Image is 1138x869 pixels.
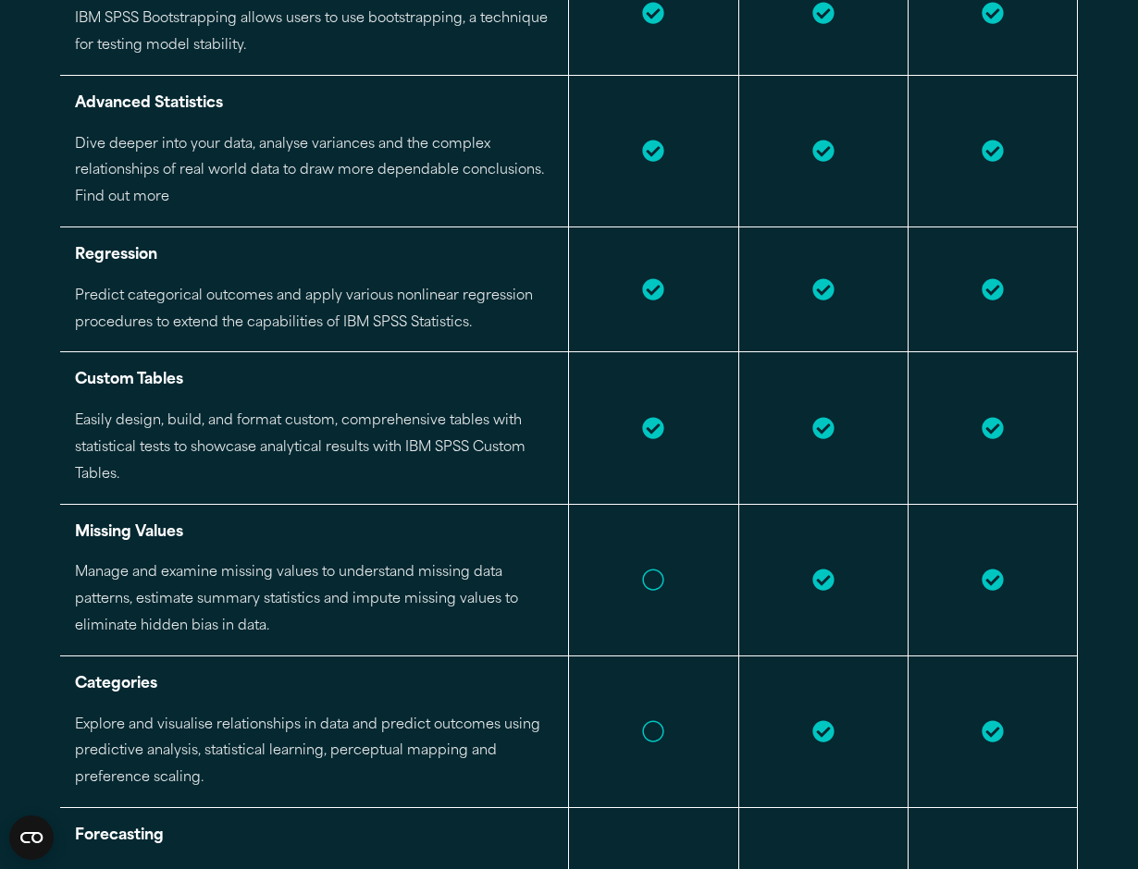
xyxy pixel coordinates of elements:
[75,671,553,698] p: Categories
[9,815,54,860] button: Open CMP widget
[75,242,553,269] p: Regression
[75,713,553,792] p: Explore and visualise relationships in data and predict outcomes using predictive analysis, stati...
[75,132,553,212] p: Dive deeper into your data, analyse variances and the complex relationships of real world data to...
[75,367,553,394] p: Custom Tables
[75,560,553,640] p: Manage and examine missing values to understand missing data patterns, estimate summary statistic...
[75,91,553,117] p: Advanced Statistics
[75,409,553,488] p: Easily design, build, and format custom, comprehensive tables with statistical tests to showcase ...
[75,284,553,337] p: Predict categorical outcomes and apply various nonlinear regression procedures to extend the capa...
[75,823,553,850] p: Forecasting
[75,6,553,60] p: IBM SPSS Bootstrapping allows users to use bootstrapping, a technique for testing model stability.
[75,520,553,546] p: Missing Values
